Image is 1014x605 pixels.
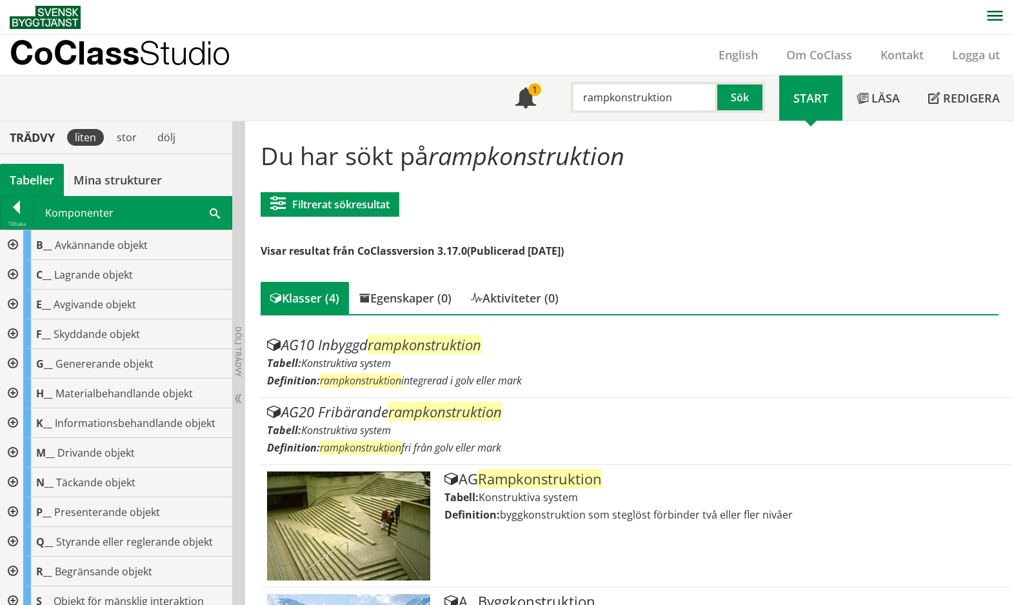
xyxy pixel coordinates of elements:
label: Tabell: [267,423,301,437]
span: Visar resultat från CoClassversion 3.17.0 [261,244,467,258]
img: Tabell [267,471,430,580]
span: H__ [36,386,53,401]
span: N__ [36,475,54,490]
a: Om CoClass [772,47,866,63]
span: Informationsbehandlande objekt [55,416,215,430]
button: Filtrerat sökresultat [261,192,399,217]
div: Klasser (4) [261,282,349,314]
span: byggkonstruktion som steglöst förbinder två eller fler nivåer [500,508,793,522]
span: Avkännande objekt [55,238,148,252]
span: Sök i tabellen [210,206,220,219]
a: 1 [501,75,550,121]
span: Q__ [36,535,54,549]
div: AG [444,471,1005,487]
span: Konstruktiva system [479,490,578,504]
span: B__ [36,238,52,252]
div: Aktiviteter (0) [461,282,568,314]
span: Lagrande objekt [54,268,133,282]
label: Definition: [267,441,320,455]
span: Läsa [871,90,900,106]
span: G__ [36,357,53,371]
span: Avgivande objekt [54,297,136,312]
a: CoClassStudio [10,35,258,75]
label: Tabell: [267,356,301,370]
span: Rampkonstruktion [478,469,602,488]
a: Start [779,75,842,121]
span: M__ [36,446,55,460]
span: C__ [36,268,52,282]
div: Trädvy [3,130,62,144]
div: 1 [528,83,541,96]
span: Redigera [943,90,1000,106]
a: Mina strukturer [64,164,172,196]
img: Svensk Byggtjänst [10,6,81,29]
label: Definition: [444,508,500,522]
span: rampkonstruktion [320,441,401,455]
span: Konstruktiva system [301,423,391,437]
span: Begränsande objekt [55,564,152,579]
span: integrerad i golv eller mark [320,373,522,388]
span: Presenterande objekt [54,505,160,519]
a: Redigera [914,75,1014,121]
span: E__ [36,297,51,312]
label: Tabell: [444,490,479,504]
span: Konstruktiva system [301,356,391,370]
span: rampkonstruktion [320,373,401,388]
p: CoClass [10,45,230,60]
span: rampkonstruktion [388,402,502,421]
span: rampkonstruktion [368,335,481,354]
span: Genererande objekt [55,357,154,371]
span: fri från golv eller mark [320,441,501,455]
span: (Publicerad [DATE]) [467,244,564,258]
h1: Du har sökt på [261,141,998,170]
span: F__ [36,327,51,341]
span: Dölj trädvy [233,326,244,377]
label: Definition: [267,373,320,388]
span: Styrande eller reglerande objekt [56,535,213,549]
span: R__ [36,564,52,579]
div: stor [109,129,144,146]
div: Egenskaper (0) [349,282,461,314]
a: Logga ut [938,47,1014,63]
span: Skyddande objekt [54,327,140,341]
span: rampkonstruktion [428,139,624,172]
a: Kontakt [866,47,938,63]
span: Materialbehandlande objekt [55,386,193,401]
span: Start [793,90,828,106]
div: AG20 Fribärande [267,404,1004,420]
div: Komponenter [34,197,232,229]
div: liten [67,129,104,146]
input: Sök [571,82,717,113]
button: Sök [717,82,765,113]
div: AG10 Inbyggd [267,337,1004,353]
a: Läsa [842,75,914,121]
div: Tillbaka [1,219,33,229]
div: dölj [150,129,183,146]
span: P__ [36,505,52,519]
a: English [704,47,772,63]
span: Täckande objekt [56,475,135,490]
span: Studio [139,34,230,72]
span: K__ [36,416,52,430]
span: Drivande objekt [57,446,135,460]
span: Notifikationer [515,89,536,110]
